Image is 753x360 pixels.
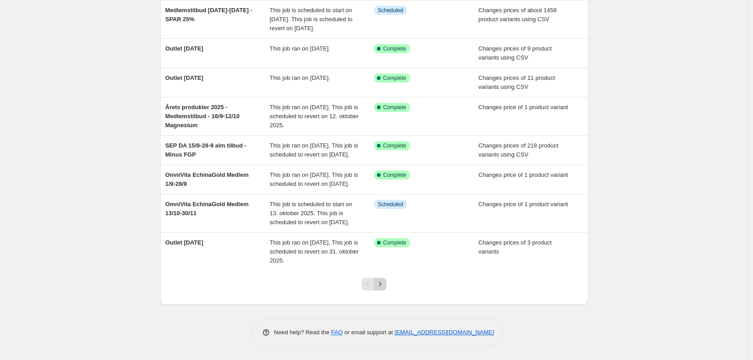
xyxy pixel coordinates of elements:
[270,171,358,187] span: This job ran on [DATE]. This job is scheduled to revert on [DATE].
[395,329,494,336] a: [EMAIL_ADDRESS][DOMAIN_NAME]
[343,329,395,336] span: or email support at
[383,45,406,52] span: Complete
[331,329,343,336] a: FAQ
[378,201,404,208] span: Scheduled
[270,7,353,32] span: This job is scheduled to start on [DATE]. This job is scheduled to revert on [DATE].
[362,278,386,291] nav: Pagination
[270,104,358,129] span: This job ran on [DATE]. This job is scheduled to revert on 12. oktober 2025.
[165,142,247,158] span: SEP DA 15/9-28-9 alm tilbud - Minus FGP
[270,201,352,226] span: This job is scheduled to start on 13. oktober 2025. This job is scheduled to revert on [DATE].
[383,104,406,111] span: Complete
[383,239,406,246] span: Complete
[270,239,358,264] span: This job ran on [DATE]. This job is scheduled to revert on 31. oktober 2025.
[270,45,330,52] span: This job ran on [DATE].
[374,278,386,291] button: Next
[165,45,203,52] span: Outlet [DATE]
[165,104,240,129] span: Årets produkter 2025 - Medlemstilbud - 16/9-12/10 Magnesium
[270,142,358,158] span: This job ran on [DATE]. This job is scheduled to revert on [DATE].
[383,74,406,82] span: Complete
[478,104,568,111] span: Changes price of 1 product variant
[383,171,406,179] span: Complete
[478,201,568,208] span: Changes price of 1 product variant
[165,7,253,23] span: Medlemstilbud [DATE]-[DATE] - SPAR 25%
[165,74,203,81] span: Outlet [DATE]
[165,171,249,187] span: OmniVita EchinaGold Medlem 1/9-28/9
[165,239,203,246] span: Outlet [DATE]
[478,142,558,158] span: Changes prices of 218 product variants using CSV
[478,7,556,23] span: Changes prices of about 1458 product variants using CSV
[270,74,330,81] span: This job ran on [DATE].
[478,45,552,61] span: Changes prices of 9 product variants using CSV
[165,201,249,217] span: OmniVita EchinaGold Medlem 13/10-30/11
[274,329,331,336] span: Need help? Read the
[378,7,404,14] span: Scheduled
[478,74,555,90] span: Changes prices of 11 product variants using CSV
[478,239,552,255] span: Changes prices of 3 product variants
[478,171,568,178] span: Changes price of 1 product variant
[383,142,406,149] span: Complete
